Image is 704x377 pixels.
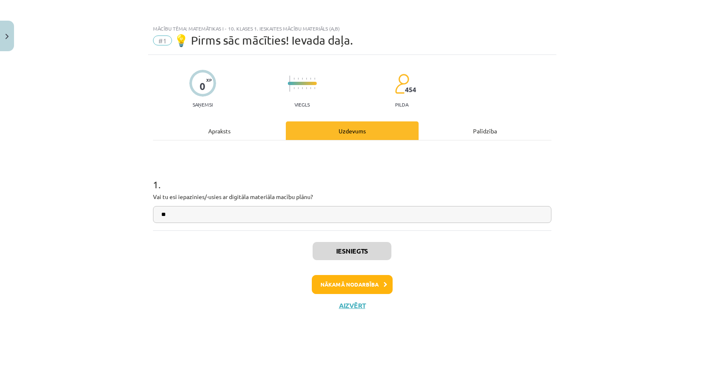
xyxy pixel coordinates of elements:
img: icon-close-lesson-0947bae3869378f0d4975bcd49f059093ad1ed9edebbc8119c70593378902aed.svg [5,34,9,39]
span: 454 [405,86,416,93]
img: icon-short-line-57e1e144782c952c97e751825c79c345078a6d821885a25fce030b3d8c18986b.svg [306,87,307,89]
h1: 1 . [153,164,551,190]
div: Mācību tēma: Matemātikas i - 10. klases 1. ieskaites mācību materiāls (a,b) [153,26,551,31]
span: #1 [153,36,172,45]
div: Palīdzība [419,121,551,140]
img: icon-short-line-57e1e144782c952c97e751825c79c345078a6d821885a25fce030b3d8c18986b.svg [298,78,299,80]
button: Iesniegts [313,242,391,260]
img: icon-short-line-57e1e144782c952c97e751825c79c345078a6d821885a25fce030b3d8c18986b.svg [314,78,315,80]
div: Apraksts [153,121,286,140]
div: Uzdevums [286,121,419,140]
span: XP [206,78,212,82]
p: Vai tu esi iepazinies/-usies ar digitāla materiāla macību plānu? [153,192,551,201]
img: icon-short-line-57e1e144782c952c97e751825c79c345078a6d821885a25fce030b3d8c18986b.svg [310,78,311,80]
p: pilda [395,102,408,107]
img: icon-short-line-57e1e144782c952c97e751825c79c345078a6d821885a25fce030b3d8c18986b.svg [306,78,307,80]
button: Nākamā nodarbība [312,275,393,294]
img: icon-short-line-57e1e144782c952c97e751825c79c345078a6d821885a25fce030b3d8c18986b.svg [298,87,299,89]
img: icon-short-line-57e1e144782c952c97e751825c79c345078a6d821885a25fce030b3d8c18986b.svg [314,87,315,89]
img: icon-short-line-57e1e144782c952c97e751825c79c345078a6d821885a25fce030b3d8c18986b.svg [302,78,303,80]
p: Viegls [294,102,310,107]
img: icon-short-line-57e1e144782c952c97e751825c79c345078a6d821885a25fce030b3d8c18986b.svg [310,87,311,89]
img: icon-short-line-57e1e144782c952c97e751825c79c345078a6d821885a25fce030b3d8c18986b.svg [302,87,303,89]
div: 0 [200,81,205,92]
p: Saņemsi [189,102,216,107]
button: Aizvērt [337,301,368,310]
span: 💡 Pirms sāc mācīties! Ievada daļa. [174,33,353,47]
img: students-c634bb4e5e11cddfef0936a35e636f08e4e9abd3cc4e673bd6f9a4125e45ecb1.svg [395,74,409,94]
